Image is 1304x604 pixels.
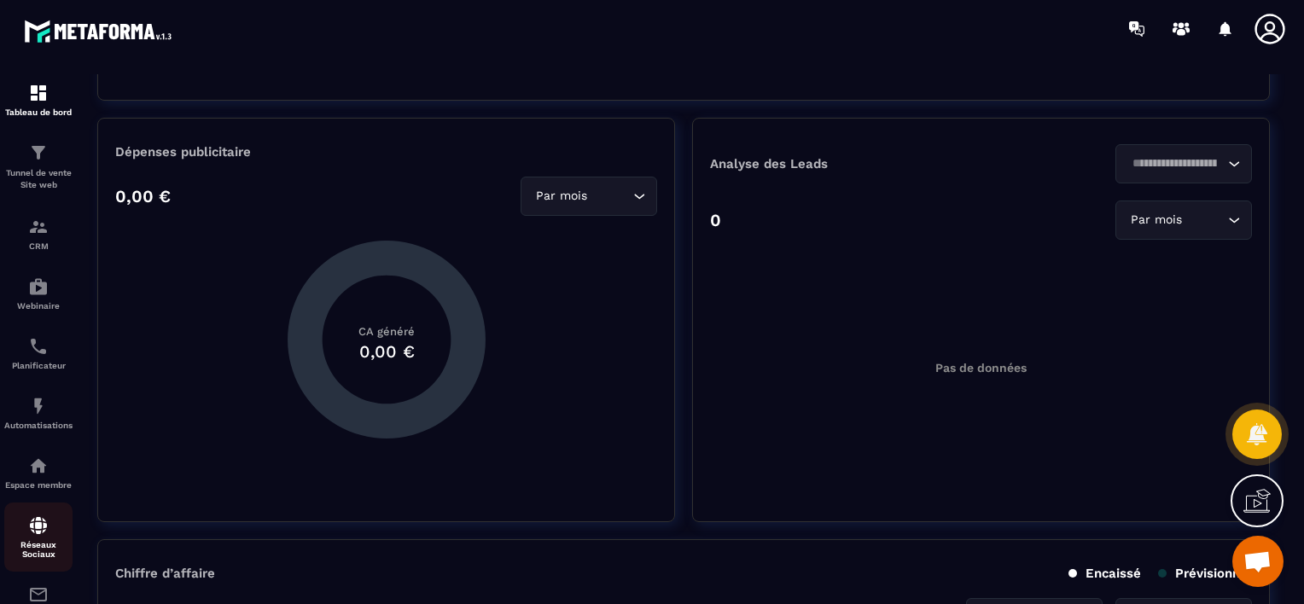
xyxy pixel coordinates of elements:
[4,301,73,311] p: Webinaire
[4,443,73,502] a: automationsautomationsEspace membre
[115,144,657,160] p: Dépenses publicitaire
[4,70,73,130] a: formationformationTableau de bord
[4,107,73,117] p: Tableau de bord
[532,187,591,206] span: Par mois
[4,167,73,191] p: Tunnel de vente Site web
[28,396,49,416] img: automations
[710,156,981,171] p: Analyse des Leads
[521,177,657,216] div: Search for option
[591,187,629,206] input: Search for option
[1185,211,1224,229] input: Search for option
[4,264,73,323] a: automationsautomationsWebinaire
[1115,144,1252,183] div: Search for option
[1115,200,1252,240] div: Search for option
[4,130,73,204] a: formationformationTunnel de vente Site web
[4,323,73,383] a: schedulerschedulerPlanificateur
[28,336,49,357] img: scheduler
[115,566,215,581] p: Chiffre d’affaire
[4,540,73,559] p: Réseaux Sociaux
[24,15,178,47] img: logo
[28,276,49,297] img: automations
[28,217,49,237] img: formation
[4,241,73,251] p: CRM
[4,383,73,443] a: automationsautomationsAutomatisations
[1232,536,1284,587] div: Ouvrir le chat
[935,361,1027,375] p: Pas de données
[28,515,49,536] img: social-network
[1068,566,1141,581] p: Encaissé
[1158,566,1252,581] p: Prévisionnel
[710,210,721,230] p: 0
[4,502,73,572] a: social-networksocial-networkRéseaux Sociaux
[4,204,73,264] a: formationformationCRM
[4,361,73,370] p: Planificateur
[4,421,73,430] p: Automatisations
[28,456,49,476] img: automations
[28,83,49,103] img: formation
[115,186,171,206] p: 0,00 €
[4,480,73,490] p: Espace membre
[28,142,49,163] img: formation
[1126,154,1224,173] input: Search for option
[1126,211,1185,229] span: Par mois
